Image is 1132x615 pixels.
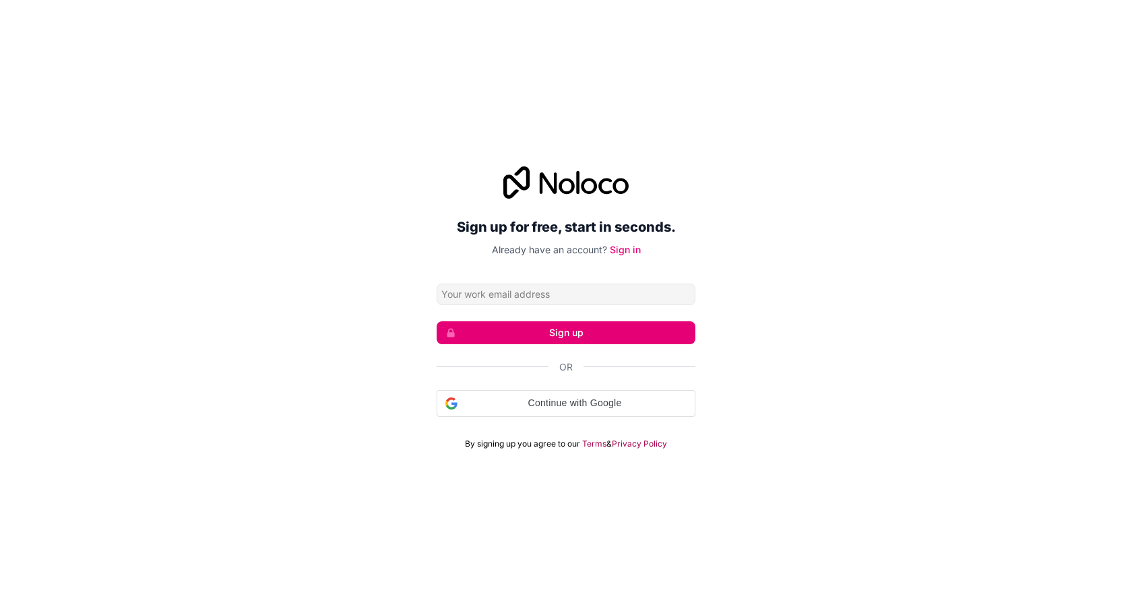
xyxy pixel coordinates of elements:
span: Continue with Google [463,396,687,410]
a: Privacy Policy [612,439,667,449]
h2: Sign up for free, start in seconds. [437,215,695,239]
div: Continue with Google [437,390,695,417]
a: Sign in [610,244,641,255]
span: & [606,439,612,449]
span: Already have an account? [492,244,607,255]
span: Or [559,360,573,374]
a: Terms [582,439,606,449]
input: Email address [437,284,695,305]
span: By signing up you agree to our [465,439,580,449]
button: Sign up [437,321,695,344]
